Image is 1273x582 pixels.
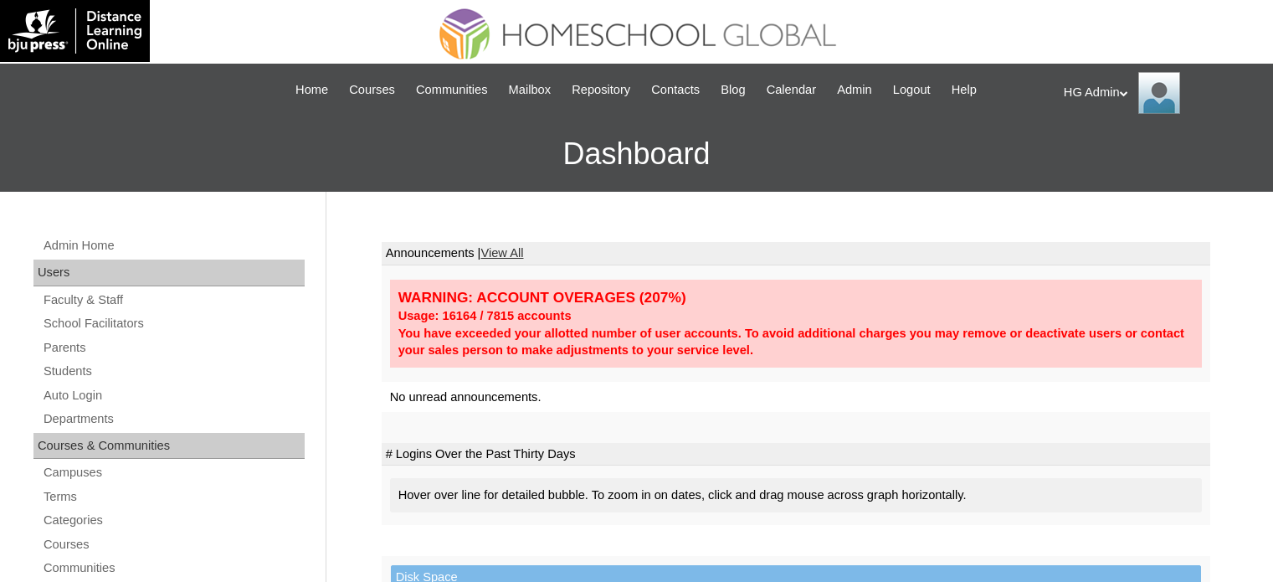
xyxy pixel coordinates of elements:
[1138,72,1180,114] img: HG Admin Visayas
[42,462,305,483] a: Campuses
[398,288,1193,307] div: WARNING: ACCOUNT OVERAGES (207%)
[42,290,305,311] a: Faculty & Staff
[943,80,985,100] a: Help
[758,80,824,100] a: Calendar
[42,235,305,256] a: Admin Home
[651,80,700,100] span: Contacts
[42,534,305,555] a: Courses
[382,443,1210,466] td: # Logins Over the Past Thirty Days
[509,80,552,100] span: Mailbox
[893,80,931,100] span: Logout
[398,309,572,322] strong: Usage: 16164 / 7815 accounts
[1064,72,1256,114] div: HG Admin
[349,80,395,100] span: Courses
[287,80,336,100] a: Home
[42,385,305,406] a: Auto Login
[42,558,305,579] a: Communities
[767,80,816,100] span: Calendar
[572,80,630,100] span: Repository
[721,80,745,100] span: Blog
[33,433,305,460] div: Courses & Communities
[480,246,523,260] a: View All
[712,80,753,100] a: Blog
[382,242,1210,265] td: Announcements |
[563,80,639,100] a: Repository
[8,116,1265,192] h3: Dashboard
[341,80,403,100] a: Courses
[408,80,496,100] a: Communities
[8,8,141,54] img: logo-white.png
[42,409,305,430] a: Departments
[42,361,305,382] a: Students
[382,382,1210,413] td: No unread announcements.
[416,80,488,100] span: Communities
[42,313,305,334] a: School Facilitators
[837,80,872,100] span: Admin
[885,80,939,100] a: Logout
[33,260,305,286] div: Users
[42,487,305,507] a: Terms
[500,80,560,100] a: Mailbox
[398,325,1193,359] div: You have exceeded your allotted number of user accounts. To avoid additional charges you may remo...
[643,80,708,100] a: Contacts
[42,337,305,358] a: Parents
[42,510,305,531] a: Categories
[952,80,977,100] span: Help
[295,80,328,100] span: Home
[829,80,880,100] a: Admin
[390,478,1202,512] div: Hover over line for detailed bubble. To zoom in on dates, click and drag mouse across graph horiz...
